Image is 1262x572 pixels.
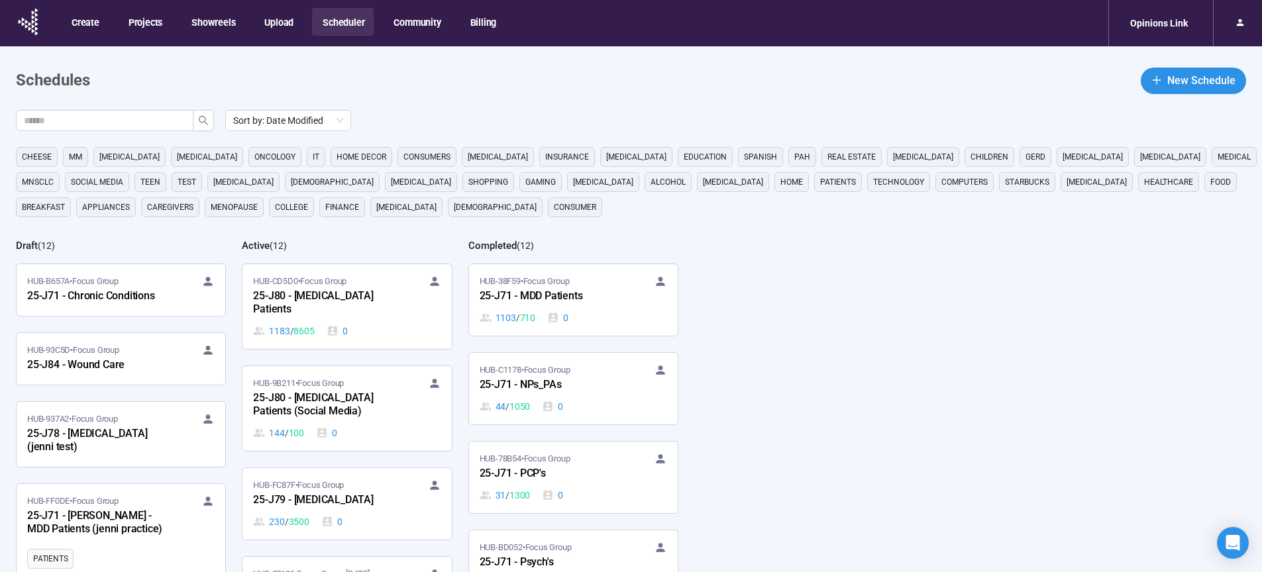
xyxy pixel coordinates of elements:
h2: Active [242,240,270,252]
button: Community [383,8,450,36]
span: mnsclc [22,175,54,189]
span: real estate [827,150,876,164]
span: ( 12 ) [270,240,287,251]
div: 144 [253,426,304,440]
button: search [193,110,214,131]
div: Open Intercom Messenger [1217,527,1249,559]
div: 25-J71 - NPs_PAs [480,377,625,394]
span: HUB-B657A • Focus Group [27,275,119,288]
a: HUB-93C5D•Focus Group25-J84 - Wound Care [17,333,225,385]
span: HUB-38F59 • Focus Group [480,275,570,288]
div: 0 [327,324,348,338]
span: / [285,426,289,440]
span: ( 12 ) [38,240,55,251]
span: / [505,488,509,502]
div: 1103 [480,310,535,325]
div: 0 [542,399,563,414]
button: Scheduler [312,8,374,36]
span: GERD [1025,150,1045,164]
a: HUB-9B211•Focus Group25-J80 - [MEDICAL_DATA] Patients (Social Media)144 / 1000 [242,366,451,451]
button: plusNew Schedule [1141,68,1246,94]
a: HUB-38F59•Focus Group25-J71 - MDD Patients1103 / 7100 [469,264,678,336]
h1: Schedules [16,68,90,93]
span: MM [69,150,82,164]
span: caregivers [147,201,193,214]
button: Upload [254,8,303,36]
span: [MEDICAL_DATA] [213,175,274,189]
div: 0 [316,426,337,440]
a: HUB-FC87F•Focus Group25-J79 - [MEDICAL_DATA]230 / 35000 [242,468,451,540]
span: 1300 [509,488,530,502]
span: HUB-937A2 • Focus Group [27,412,118,426]
span: [DEMOGRAPHIC_DATA] [454,201,537,214]
span: Teen [140,175,160,189]
div: 230 [253,514,309,529]
span: search [198,115,209,126]
span: starbucks [1005,175,1049,189]
span: education [684,150,727,164]
div: 0 [321,514,342,529]
span: 100 [289,426,304,440]
span: Patients [820,175,856,189]
a: HUB-937A2•Focus Group25-J78 - [MEDICAL_DATA] (jenni test) [17,402,225,467]
span: home [780,175,803,189]
span: / [505,399,509,414]
span: menopause [211,201,258,214]
span: PAH [794,150,810,164]
h2: Completed [468,240,517,252]
span: Food [1210,175,1231,189]
span: healthcare [1144,175,1193,189]
span: medical [1218,150,1251,164]
span: [MEDICAL_DATA] [376,201,437,214]
span: shopping [468,175,508,189]
div: 44 [480,399,531,414]
span: home decor [337,150,386,164]
span: alcohol [651,175,686,189]
span: [MEDICAL_DATA] [99,150,160,164]
h2: Draft [16,240,38,252]
div: Opinions Link [1122,11,1196,36]
span: New Schedule [1167,72,1236,89]
span: cheese [22,150,52,164]
span: [MEDICAL_DATA] [468,150,528,164]
span: oncology [254,150,295,164]
a: HUB-B657A•Focus Group25-J71 - Chronic Conditions [17,264,225,316]
div: 25-J71 - PCP's [480,465,625,483]
span: [MEDICAL_DATA] [573,175,633,189]
span: HUB-FC87F • Focus Group [253,479,344,492]
span: [MEDICAL_DATA] [1063,150,1123,164]
div: 25-J71 - [PERSON_NAME] - MDD Patients (jenni practice) [27,508,173,538]
span: college [275,201,308,214]
span: children [971,150,1008,164]
span: [MEDICAL_DATA] [1140,150,1200,164]
div: 0 [542,488,563,502]
div: 25-J84 - Wound Care [27,357,173,374]
span: HUB-78B54 • Focus Group [480,452,570,465]
div: 25-J80 - [MEDICAL_DATA] Patients [253,288,399,318]
span: [MEDICAL_DATA] [1067,175,1127,189]
span: [MEDICAL_DATA] [606,150,666,164]
span: appliances [82,201,130,214]
span: Patients [33,552,68,565]
span: HUB-BD052 • Focus Group [480,541,572,554]
span: Spanish [744,150,777,164]
div: 31 [480,488,531,502]
span: gaming [525,175,556,189]
span: breakfast [22,201,65,214]
span: Test [178,175,196,189]
button: Projects [118,8,172,36]
span: [MEDICAL_DATA] [391,175,451,189]
span: HUB-CD5D0 • Focus Group [253,275,346,288]
span: HUB-C1178 • Focus Group [480,363,570,377]
span: 8605 [293,324,314,338]
div: 25-J80 - [MEDICAL_DATA] Patients (Social Media) [253,390,399,420]
span: it [313,150,319,164]
button: Showreels [181,8,244,36]
div: 0 [547,310,568,325]
span: / [516,310,520,325]
span: HUB-9B211 • Focus Group [253,377,344,390]
a: HUB-C1178•Focus Group25-J71 - NPs_PAs44 / 10500 [469,353,678,424]
span: HUB-FF0DE • Focus Group [27,495,119,508]
span: finance [325,201,359,214]
span: HUB-93C5D • Focus Group [27,344,119,357]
